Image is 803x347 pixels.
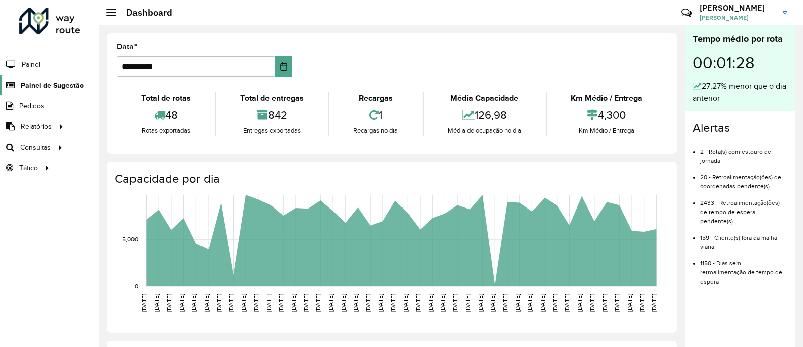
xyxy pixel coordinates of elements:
[141,294,147,312] text: [DATE]
[464,294,471,312] text: [DATE]
[700,3,775,13] h3: [PERSON_NAME]
[275,56,292,77] button: Choose Date
[700,13,775,22] span: [PERSON_NAME]
[626,294,633,312] text: [DATE]
[700,226,787,251] li: 159 - Cliente(s) fora da malha viária
[700,140,787,165] li: 2 - Rota(s) com estouro de jornada
[549,126,664,136] div: Km Médio / Entrega
[135,283,138,289] text: 0
[452,294,458,312] text: [DATE]
[278,294,284,312] text: [DATE]
[219,104,325,126] div: 842
[290,294,297,312] text: [DATE]
[426,92,543,104] div: Média Capacidade
[426,104,543,126] div: 126,98
[228,294,234,312] text: [DATE]
[21,121,52,132] span: Relatórios
[219,92,325,104] div: Total de entregas
[639,294,645,312] text: [DATE]
[331,104,420,126] div: 1
[178,294,185,312] text: [DATE]
[327,294,334,312] text: [DATE]
[489,294,496,312] text: [DATE]
[353,294,359,312] text: [DATE]
[340,294,347,312] text: [DATE]
[22,59,40,70] span: Painel
[427,294,434,312] text: [DATE]
[693,80,787,104] div: 27,27% menor que o dia anterior
[303,294,309,312] text: [DATE]
[415,294,421,312] text: [DATE]
[614,294,620,312] text: [DATE]
[390,294,396,312] text: [DATE]
[700,165,787,191] li: 20 - Retroalimentação(ões) de coordenadas pendente(s)
[203,294,210,312] text: [DATE]
[549,92,664,104] div: Km Médio / Entrega
[576,294,583,312] text: [DATE]
[552,294,558,312] text: [DATE]
[693,32,787,46] div: Tempo médio por rota
[116,7,172,18] h2: Dashboard
[426,126,543,136] div: Média de ocupação no dia
[331,126,420,136] div: Recargas no dia
[21,80,84,91] span: Painel de Sugestão
[526,294,533,312] text: [DATE]
[549,104,664,126] div: 4,300
[117,41,137,53] label: Data
[315,294,321,312] text: [DATE]
[693,121,787,135] h4: Alertas
[700,251,787,286] li: 1150 - Dias sem retroalimentação de tempo de espera
[601,294,608,312] text: [DATE]
[20,142,51,153] span: Consultas
[477,294,484,312] text: [DATE]
[119,126,213,136] div: Rotas exportadas
[539,294,546,312] text: [DATE]
[589,294,595,312] text: [DATE]
[122,236,138,242] text: 5,000
[115,172,666,186] h4: Capacidade por dia
[651,294,658,312] text: [DATE]
[514,294,521,312] text: [DATE]
[265,294,272,312] text: [DATE]
[19,163,38,173] span: Tático
[216,294,222,312] text: [DATE]
[240,294,247,312] text: [DATE]
[564,294,571,312] text: [DATE]
[253,294,259,312] text: [DATE]
[402,294,409,312] text: [DATE]
[439,294,446,312] text: [DATE]
[119,92,213,104] div: Total de rotas
[676,2,697,24] a: Contato Rápido
[190,294,197,312] text: [DATE]
[331,92,420,104] div: Recargas
[119,104,213,126] div: 48
[166,294,172,312] text: [DATE]
[693,46,787,80] div: 00:01:28
[153,294,160,312] text: [DATE]
[19,101,44,111] span: Pedidos
[502,294,508,312] text: [DATE]
[700,191,787,226] li: 2433 - Retroalimentação(ões) de tempo de espera pendente(s)
[377,294,384,312] text: [DATE]
[365,294,371,312] text: [DATE]
[219,126,325,136] div: Entregas exportadas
